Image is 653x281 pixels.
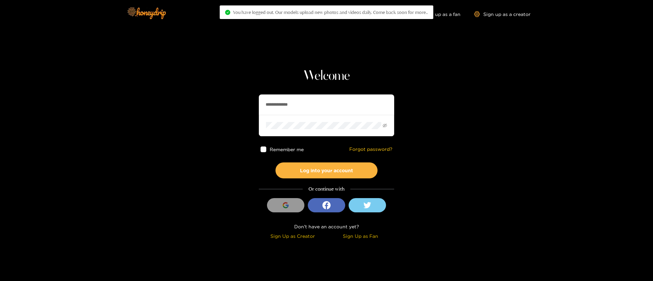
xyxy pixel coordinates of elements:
a: Sign up as a creator [474,11,531,17]
a: Sign up as a fan [414,11,461,17]
div: Don't have an account yet? [259,223,394,230]
span: eye-invisible [383,123,387,128]
span: check-circle [225,10,230,15]
span: You have logged out. Our models upload new photos and videos daily. Come back soon for more.. [233,10,428,15]
h1: Welcome [259,68,394,84]
span: Remember me [270,147,304,152]
div: Sign Up as Fan [328,232,392,240]
button: Log into your account [275,162,378,178]
div: Sign Up as Creator [261,232,325,240]
div: Or continue with [259,185,394,193]
a: Forgot password? [349,146,392,152]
